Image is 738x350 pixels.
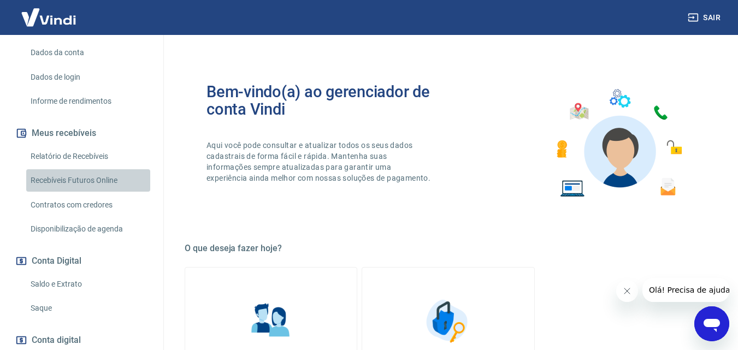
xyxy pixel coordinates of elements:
a: Informe de rendimentos [26,90,150,112]
img: Segurança [421,294,475,348]
img: Imagem de um avatar masculino com diversos icones exemplificando as funcionalidades do gerenciado... [547,83,690,204]
h5: O que deseja fazer hoje? [185,243,712,254]
a: Saque [26,297,150,319]
iframe: Mensagem da empresa [642,278,729,302]
span: Olá! Precisa de ajuda? [7,8,92,16]
span: Conta digital [32,333,81,348]
img: Informações pessoais [244,294,298,348]
a: Dados de login [26,66,150,88]
button: Conta Digital [13,249,150,273]
a: Recebíveis Futuros Online [26,169,150,192]
button: Meus recebíveis [13,121,150,145]
button: Sair [686,8,725,28]
h2: Bem-vindo(a) ao gerenciador de conta Vindi [206,83,448,118]
a: Contratos com credores [26,194,150,216]
img: Vindi [13,1,84,34]
iframe: Botão para abrir a janela de mensagens [694,306,729,341]
p: Aqui você pode consultar e atualizar todos os seus dados cadastrais de forma fácil e rápida. Mant... [206,140,433,183]
a: Dados da conta [26,41,150,64]
iframe: Fechar mensagem [616,280,638,302]
a: Saldo e Extrato [26,273,150,295]
a: Relatório de Recebíveis [26,145,150,168]
a: Disponibilização de agenda [26,218,150,240]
